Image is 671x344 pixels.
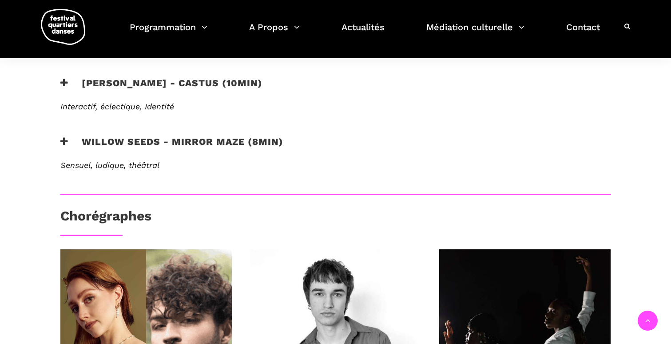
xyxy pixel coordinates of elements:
[60,77,262,100] h3: [PERSON_NAME] - Castus (10min)
[341,20,385,46] a: Actualités
[566,20,600,46] a: Contact
[426,20,524,46] a: Médiation culturelle
[249,20,300,46] a: A Propos
[60,136,283,158] h3: Willow Seeds - Mirror Maze (8min)
[60,208,151,230] h3: Chorégraphes
[130,20,207,46] a: Programmation
[41,9,85,45] img: logo-fqd-med
[60,102,174,111] em: Interactif, éclectique, Identité
[60,160,159,170] em: Sensuel, ludique, théâtral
